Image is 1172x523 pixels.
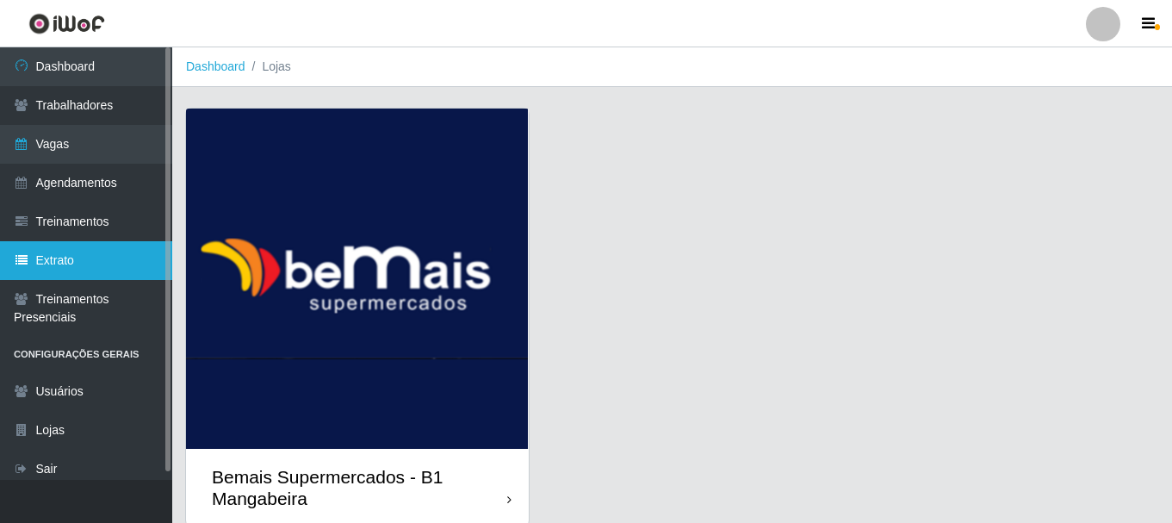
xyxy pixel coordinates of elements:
[186,59,245,73] a: Dashboard
[172,47,1172,87] nav: breadcrumb
[28,13,105,34] img: CoreUI Logo
[186,109,529,449] img: cardImg
[245,58,291,76] li: Lojas
[212,466,507,509] div: Bemais Supermercados - B1 Mangabeira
